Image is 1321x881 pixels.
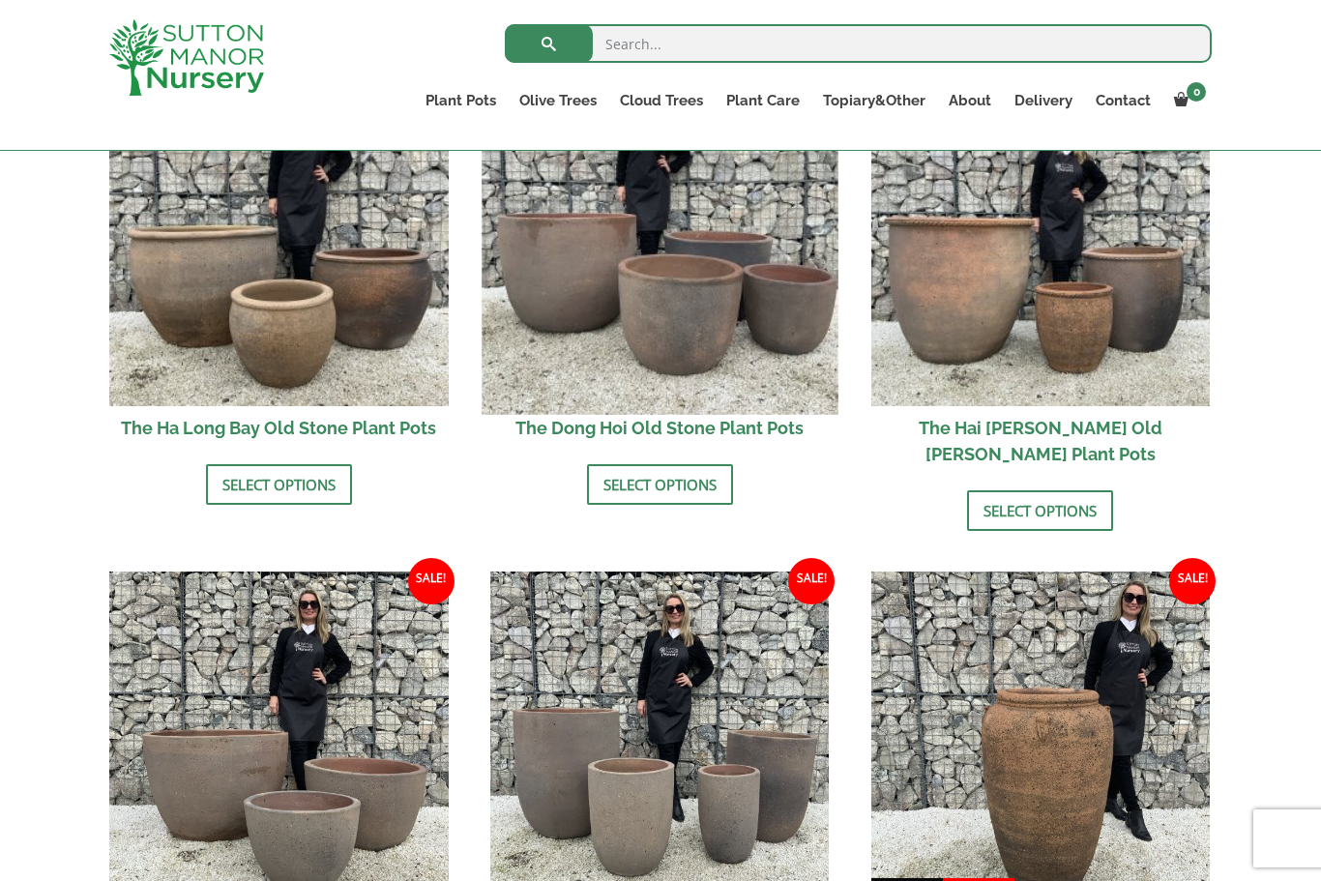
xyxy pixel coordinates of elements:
h2: The Dong Hoi Old Stone Plant Pots [490,406,830,450]
a: Sale! The Hai [PERSON_NAME] Old [PERSON_NAME] Plant Pots [871,67,1211,476]
a: Select options for “The Dong Hoi Old Stone Plant Pots” [587,464,733,505]
span: Sale! [788,558,835,604]
a: Select options for “The Hai Phong Old Stone Plant Pots” [967,490,1113,531]
a: Cloud Trees [608,87,715,114]
span: Sale! [1169,558,1216,604]
a: 0 [1162,87,1212,114]
span: 0 [1187,82,1206,102]
a: Topiary&Other [811,87,937,114]
a: About [937,87,1003,114]
h2: The Hai [PERSON_NAME] Old [PERSON_NAME] Plant Pots [871,406,1211,476]
a: Select options for “The Ha Long Bay Old Stone Plant Pots” [206,464,352,505]
a: Delivery [1003,87,1084,114]
a: Plant Care [715,87,811,114]
h2: The Ha Long Bay Old Stone Plant Pots [109,406,449,450]
img: The Dong Hoi Old Stone Plant Pots [482,58,837,414]
input: Search... [505,24,1212,63]
img: logo [109,19,264,96]
img: The Ha Long Bay Old Stone Plant Pots [109,67,449,406]
a: Sale! The Ha Long Bay Old Stone Plant Pots [109,67,449,450]
a: Olive Trees [508,87,608,114]
a: Sale! The Dong Hoi Old Stone Plant Pots [490,67,830,450]
a: Plant Pots [414,87,508,114]
img: The Hai Phong Old Stone Plant Pots [871,67,1211,406]
span: Sale! [408,558,455,604]
a: Contact [1084,87,1162,114]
